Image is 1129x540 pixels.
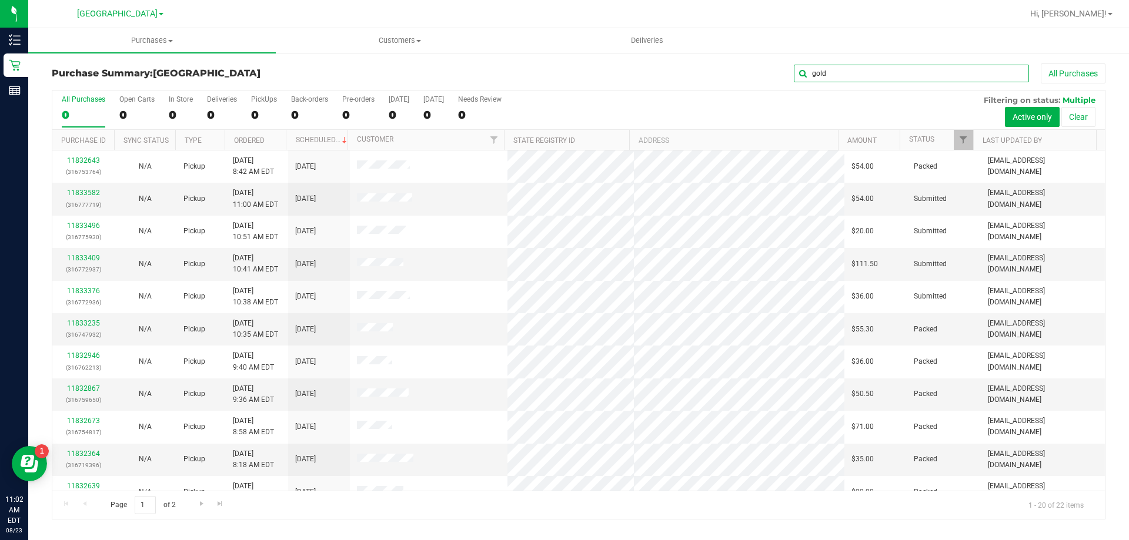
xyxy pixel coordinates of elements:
[988,318,1098,340] span: [EMAIL_ADDRESS][DOMAIN_NAME]
[1041,63,1105,83] button: All Purchases
[5,494,23,526] p: 11:02 AM EDT
[183,193,205,204] span: Pickup
[139,292,152,300] span: Not Applicable
[139,356,152,367] button: N/A
[183,259,205,270] span: Pickup
[9,34,21,46] inline-svg: Inventory
[851,226,874,237] span: $20.00
[233,415,274,438] span: [DATE] 8:58 AM EDT
[183,421,205,432] span: Pickup
[139,454,152,465] button: N/A
[139,162,152,170] span: Not Applicable
[1061,107,1095,127] button: Clear
[914,324,937,335] span: Packed
[988,155,1098,177] span: [EMAIL_ADDRESS][DOMAIN_NAME]
[233,448,274,471] span: [DATE] 8:18 AM EDT
[183,356,205,367] span: Pickup
[342,108,375,122] div: 0
[59,459,107,471] p: (316719396)
[207,95,237,103] div: Deliveries
[183,161,205,172] span: Pickup
[139,324,152,335] button: N/A
[139,422,152,431] span: Not Applicable
[139,226,152,237] button: N/A
[67,222,100,230] a: 11833496
[851,259,878,270] span: $111.50
[851,487,874,498] span: $29.00
[291,95,328,103] div: Back-orders
[984,95,1060,105] span: Filtering on status:
[233,187,278,210] span: [DATE] 11:00 AM EDT
[357,135,393,143] a: Customer
[9,85,21,96] inline-svg: Reports
[67,319,100,327] a: 11833235
[101,496,185,514] span: Page of 2
[914,487,937,498] span: Packed
[485,130,504,150] a: Filter
[295,356,316,367] span: [DATE]
[851,291,874,302] span: $36.00
[233,220,278,243] span: [DATE] 10:51 AM EDT
[1063,95,1095,105] span: Multiple
[28,28,276,53] a: Purchases
[423,108,444,122] div: 0
[914,259,947,270] span: Submitted
[183,487,205,498] span: Pickup
[954,130,973,150] a: Filter
[513,136,575,145] a: State Registry ID
[233,481,274,503] span: [DATE] 8:41 AM EDT
[139,421,152,432] button: N/A
[988,448,1098,471] span: [EMAIL_ADDRESS][DOMAIN_NAME]
[139,388,152,400] button: N/A
[295,161,316,172] span: [DATE]
[139,260,152,268] span: Not Applicable
[851,454,874,465] span: $35.00
[62,108,105,122] div: 0
[12,446,47,481] iframe: Resource center
[389,95,409,103] div: [DATE]
[61,136,106,145] a: Purchase ID
[123,136,169,145] a: Sync Status
[615,35,679,46] span: Deliveries
[67,482,100,490] a: 11832639
[59,199,107,210] p: (316777719)
[794,65,1029,82] input: Search Purchase ID, Original ID, State Registry ID or Customer Name...
[988,187,1098,210] span: [EMAIL_ADDRESS][DOMAIN_NAME]
[139,259,152,270] button: N/A
[139,325,152,333] span: Not Applicable
[59,394,107,405] p: (316759650)
[251,108,277,122] div: 0
[77,9,158,19] span: [GEOGRAPHIC_DATA]
[233,350,274,373] span: [DATE] 9:40 AM EDT
[67,254,100,262] a: 11833409
[851,161,874,172] span: $54.00
[28,35,276,46] span: Purchases
[59,264,107,275] p: (316772937)
[183,454,205,465] span: Pickup
[139,357,152,365] span: Not Applicable
[851,388,874,400] span: $50.50
[914,161,937,172] span: Packed
[183,324,205,335] span: Pickup
[169,108,193,122] div: 0
[67,450,100,458] a: 11832364
[295,454,316,465] span: [DATE]
[233,286,278,308] span: [DATE] 10:38 AM EDT
[35,444,49,458] iframe: Resource center unread badge
[914,356,937,367] span: Packed
[67,287,100,295] a: 11833376
[139,193,152,204] button: N/A
[851,356,874,367] span: $36.00
[988,220,1098,243] span: [EMAIL_ADDRESS][DOMAIN_NAME]
[1019,496,1093,514] span: 1 - 20 of 22 items
[212,496,229,512] a: Go to the last page
[988,481,1098,503] span: [EMAIL_ADDRESS][DOMAIN_NAME]
[233,383,274,405] span: [DATE] 9:36 AM EDT
[59,297,107,308] p: (316772936)
[233,253,278,275] span: [DATE] 10:41 AM EDT
[59,427,107,438] p: (316754817)
[67,189,100,197] a: 11833582
[342,95,375,103] div: Pre-orders
[629,130,838,150] th: Address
